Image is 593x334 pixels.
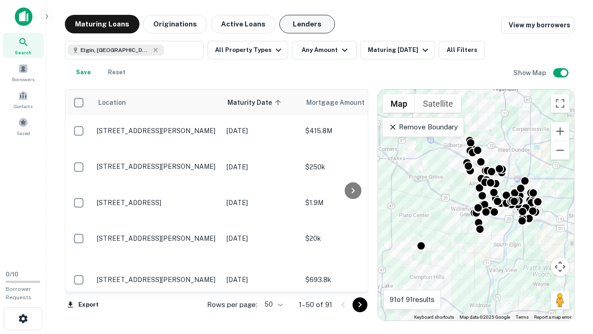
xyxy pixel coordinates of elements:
[414,314,454,321] button: Keyboard shortcuts
[3,87,44,112] a: Contacts
[292,41,357,59] button: Any Amount
[534,315,571,320] a: Report a map error
[98,97,126,108] span: Location
[97,162,217,171] p: [STREET_ADDRESS][PERSON_NAME]
[227,198,296,208] p: [DATE]
[305,275,398,285] p: $693.8k
[69,63,98,82] button: Save your search to get updates of matches that match your search criteria.
[378,90,574,321] div: 0 0
[12,76,34,83] span: Borrowers
[513,68,548,78] h6: Show Map
[208,41,288,59] button: All Property Types
[97,127,217,135] p: [STREET_ADDRESS][PERSON_NAME]
[65,298,101,312] button: Export
[551,257,569,276] button: Map camera controls
[305,233,398,244] p: $20k
[97,276,217,284] p: [STREET_ADDRESS][PERSON_NAME]
[439,41,485,59] button: All Filters
[65,15,139,33] button: Maturing Loans
[14,103,32,110] span: Contacts
[516,315,529,320] a: Terms
[551,141,569,160] button: Zoom out
[305,126,398,136] p: $415.8M
[227,97,284,108] span: Maturity Date
[388,122,457,133] p: Remove Boundary
[17,129,30,137] span: Saved
[3,33,44,58] a: Search
[501,17,574,33] a: View my borrowers
[15,7,32,26] img: capitalize-icon.png
[97,199,217,207] p: [STREET_ADDRESS]
[211,15,276,33] button: Active Loans
[551,122,569,141] button: Zoom in
[551,94,569,113] button: Toggle fullscreen view
[227,233,296,244] p: [DATE]
[306,97,377,108] span: Mortgage Amount
[261,298,284,311] div: 50
[547,260,593,304] iframe: Chat Widget
[383,94,415,113] button: Show street map
[279,15,335,33] button: Lenders
[227,275,296,285] p: [DATE]
[227,126,296,136] p: [DATE]
[92,90,222,116] th: Location
[3,114,44,139] a: Saved
[305,198,398,208] p: $1.9M
[460,315,510,320] span: Map data ©2025 Google
[3,60,44,85] a: Borrowers
[222,90,301,116] th: Maturity Date
[207,299,257,310] p: Rows per page:
[102,63,132,82] button: Reset
[227,162,296,172] p: [DATE]
[390,294,435,305] p: 91 of 91 results
[81,46,150,54] span: Elgin, [GEOGRAPHIC_DATA], [GEOGRAPHIC_DATA]
[301,90,403,116] th: Mortgage Amount
[353,297,367,312] button: Go to next page
[415,94,461,113] button: Show satellite imagery
[305,162,398,172] p: $250k
[380,308,411,321] a: Open this area in Google Maps (opens a new window)
[15,49,32,56] span: Search
[360,41,435,59] button: Maturing [DATE]
[143,15,207,33] button: Originations
[299,299,332,310] p: 1–50 of 91
[6,286,32,301] span: Borrower Requests
[97,234,217,243] p: [STREET_ADDRESS][PERSON_NAME]
[368,45,431,56] div: Maturing [DATE]
[6,271,19,278] span: 0 / 10
[380,308,411,321] img: Google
